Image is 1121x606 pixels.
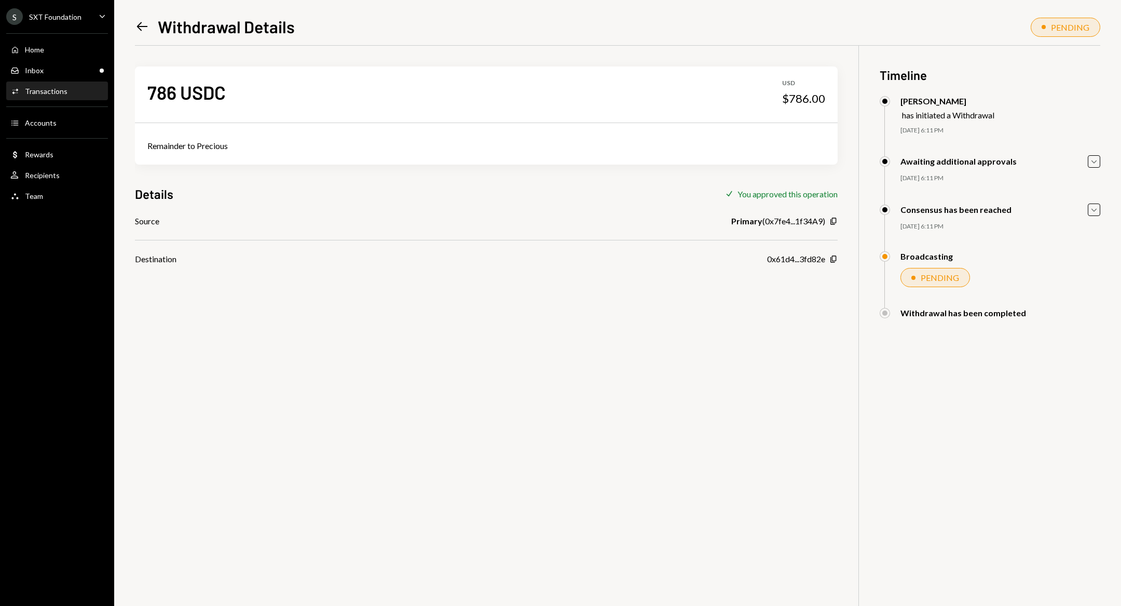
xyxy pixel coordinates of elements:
[767,253,825,265] div: 0x61d4...3fd82e
[900,96,994,106] div: [PERSON_NAME]
[6,82,108,100] a: Transactions
[6,40,108,59] a: Home
[6,145,108,164] a: Rewards
[900,174,1100,183] div: [DATE] 6:11 PM
[902,110,994,120] div: has initiated a Withdrawal
[731,215,762,227] b: Primary
[6,186,108,205] a: Team
[158,16,295,37] h1: Withdrawal Details
[880,66,1100,84] h3: Timeline
[29,12,81,21] div: SXT Foundation
[737,189,838,199] div: You approved this operation
[900,222,1100,231] div: [DATE] 6:11 PM
[782,79,825,88] div: USD
[782,91,825,106] div: $786.00
[6,8,23,25] div: S
[25,150,53,159] div: Rewards
[25,171,60,180] div: Recipients
[6,113,108,132] a: Accounts
[147,80,226,104] div: 786 USDC
[25,87,67,96] div: Transactions
[135,215,159,227] div: Source
[6,61,108,79] a: Inbox
[25,192,43,200] div: Team
[135,185,173,203] h3: Details
[900,205,1011,214] div: Consensus has been reached
[731,215,825,227] div: ( 0x7fe4...1f34A9 )
[900,156,1017,166] div: Awaiting additional approvals
[900,251,953,261] div: Broadcasting
[25,66,44,75] div: Inbox
[25,45,44,54] div: Home
[921,273,959,282] div: PENDING
[135,253,176,265] div: Destination
[900,308,1026,318] div: Withdrawal has been completed
[6,166,108,184] a: Recipients
[900,126,1100,135] div: [DATE] 6:11 PM
[1051,22,1089,32] div: PENDING
[25,118,57,127] div: Accounts
[147,140,825,152] div: Remainder to Precious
